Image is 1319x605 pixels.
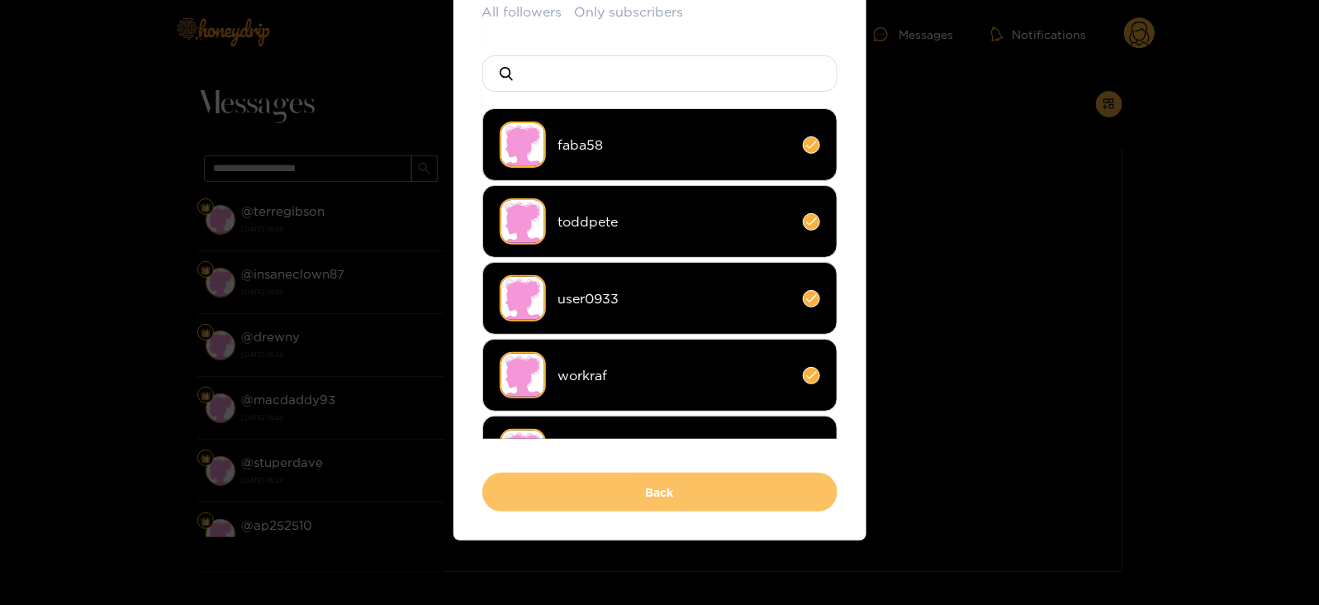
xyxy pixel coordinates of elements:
span: faba58 [558,136,790,155]
span: workraf [558,366,790,385]
span: toddpete [558,212,790,231]
button: Only subscribers [575,2,684,21]
img: no-avatar.png [500,121,546,168]
img: no-avatar.png [500,275,546,322]
img: no-avatar.png [500,198,546,245]
img: no-avatar.png [500,352,546,398]
span: user0933 [558,289,790,308]
button: All followers [482,2,562,21]
button: Back [482,473,837,512]
img: no-avatar.png [500,429,546,475]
